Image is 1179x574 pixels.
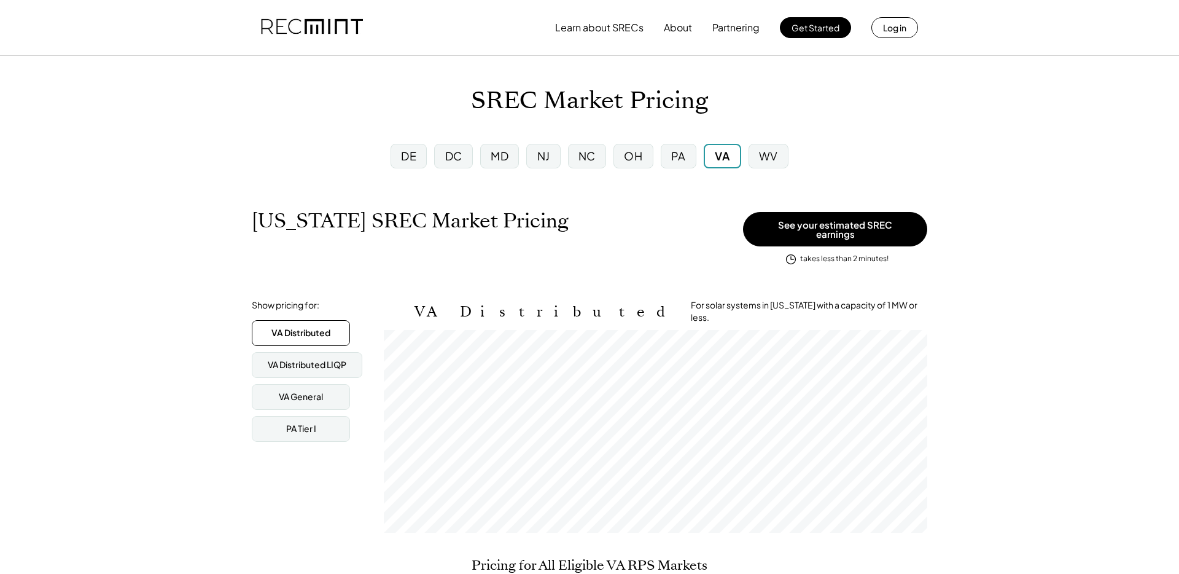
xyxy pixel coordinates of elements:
button: Learn about SRECs [555,15,644,40]
img: recmint-logotype%403x.png [261,7,363,49]
div: WV [759,148,778,163]
div: Show pricing for: [252,299,319,312]
div: VA Distributed [271,327,330,339]
div: VA Distributed LIQP [268,359,346,371]
div: OH [624,148,642,163]
div: NC [578,148,596,163]
div: VA General [279,391,323,403]
button: Partnering [712,15,760,40]
div: DC [445,148,462,163]
div: PA Tier I [286,423,316,435]
div: DE [401,148,416,163]
h2: Pricing for All Eligible VA RPS Markets [472,557,707,573]
button: Get Started [780,17,851,38]
h1: SREC Market Pricing [471,87,708,116]
button: See your estimated SREC earnings [743,212,927,246]
button: Log in [871,17,918,38]
div: takes less than 2 minutes! [800,254,889,264]
button: About [664,15,692,40]
div: VA [715,148,730,163]
div: NJ [537,148,550,163]
div: MD [491,148,508,163]
div: PA [671,148,686,163]
h2: VA Distributed [414,303,672,321]
div: For solar systems in [US_STATE] with a capacity of 1 MW or less. [691,299,927,323]
h1: [US_STATE] SREC Market Pricing [252,209,569,233]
